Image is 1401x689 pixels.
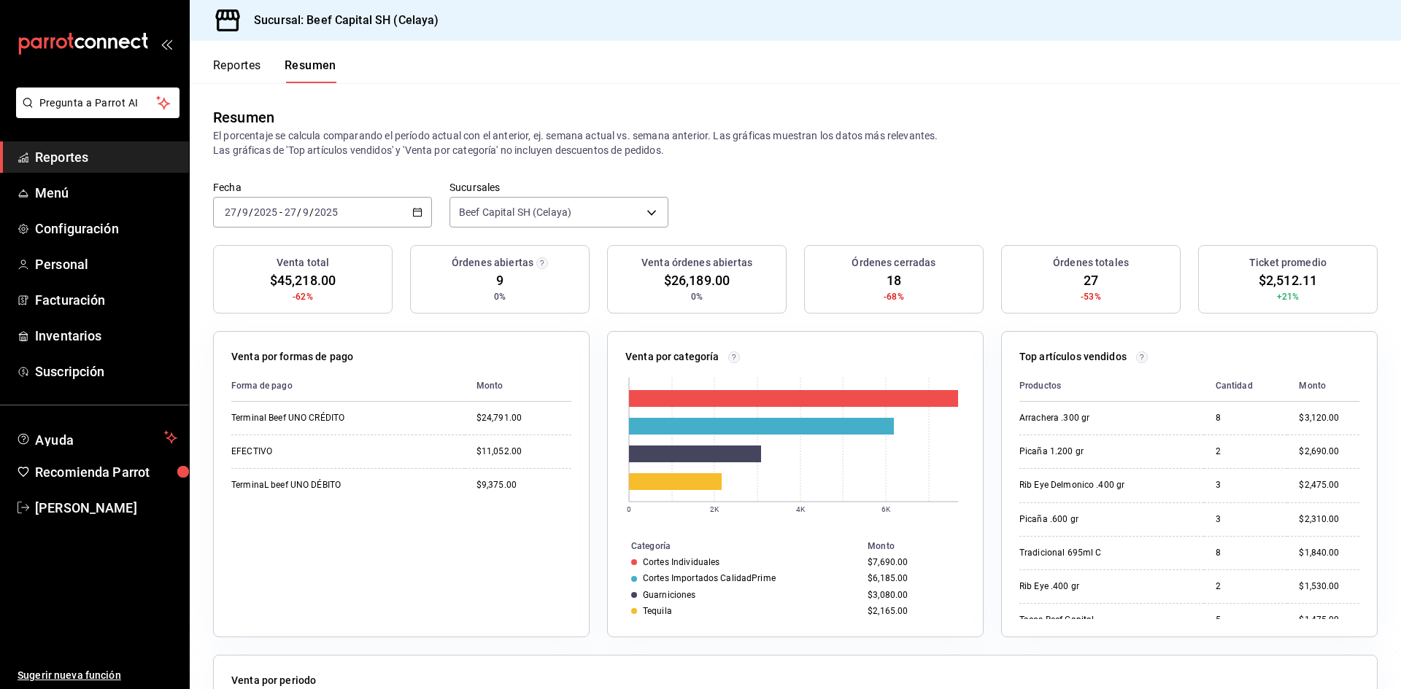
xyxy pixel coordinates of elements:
[608,538,862,554] th: Categoría
[1019,513,1165,526] div: Picaña .600 gr
[35,326,177,346] span: Inventarios
[285,58,336,83] button: Resumen
[465,370,571,402] th: Monto
[293,290,313,303] span: -62%
[1299,479,1359,491] div: $2,475.00
[35,362,177,381] span: Suscripción
[231,412,377,424] div: Terminal Beef UNO CRÉDITO
[1299,513,1359,526] div: $2,310.00
[213,58,336,83] div: navigation tabs
[641,255,752,270] h3: Venta órdenes abiertas
[459,205,571,219] span: Beef Capital SH (Celaya)
[16,87,180,118] button: Pregunta a Parrot AI
[643,557,719,567] div: Cortes Individuales
[231,479,377,491] div: TerminaL beef UNO DÉBITO
[1277,290,1300,303] span: +21%
[161,38,172,50] button: open_drawer_menu
[1204,370,1288,402] th: Cantidad
[18,668,177,683] span: Sugerir nueva función
[213,128,1378,157] p: El porcentaje se calcula comparando el período actual con el anterior, ej. semana actual vs. sema...
[1019,614,1165,626] div: Tacos Beef Capital
[35,498,177,518] span: [PERSON_NAME]
[242,206,249,218] input: --
[284,206,297,218] input: --
[1299,580,1359,593] div: $1,530.00
[881,505,891,513] text: 6K
[1299,614,1359,626] div: $1,475.00
[224,206,237,218] input: --
[302,206,309,218] input: --
[297,206,301,218] span: /
[862,538,983,554] th: Monto
[625,349,719,365] p: Venta por categoría
[35,290,177,310] span: Facturación
[35,183,177,203] span: Menú
[1249,255,1327,270] h3: Ticket promedio
[1216,445,1276,458] div: 2
[35,429,158,446] span: Ayuda
[796,505,806,513] text: 4K
[231,370,465,402] th: Forma de pago
[496,270,503,290] span: 9
[1081,290,1101,303] span: -53%
[277,255,329,270] h3: Venta total
[643,606,672,616] div: Tequila
[476,412,571,424] div: $24,791.00
[868,573,960,583] div: $6,185.00
[1216,412,1276,424] div: 8
[242,12,439,29] h3: Sucursal: Beef Capital SH (Celaya)
[1019,349,1127,365] p: Top artículos vendidos
[1299,445,1359,458] div: $2,690.00
[884,290,904,303] span: -68%
[452,255,533,270] h3: Órdenes abiertas
[35,462,177,482] span: Recomienda Parrot
[1216,614,1276,626] div: 5
[270,270,336,290] span: $45,218.00
[231,673,316,688] p: Venta por periodo
[476,479,571,491] div: $9,375.00
[852,255,935,270] h3: Órdenes cerradas
[1216,547,1276,559] div: 8
[1019,445,1165,458] div: Picaña 1.200 gr
[1287,370,1359,402] th: Monto
[1259,270,1317,290] span: $2,512.11
[314,206,339,218] input: ----
[887,270,901,290] span: 18
[237,206,242,218] span: /
[1019,547,1165,559] div: Tradicional 695ml C
[664,270,730,290] span: $26,189.00
[35,219,177,238] span: Configuración
[494,290,506,303] span: 0%
[213,106,274,128] div: Resumen
[449,182,668,192] label: Sucursales
[253,206,278,218] input: ----
[1216,479,1276,491] div: 3
[1053,255,1129,270] h3: Órdenes totales
[231,349,353,365] p: Venta por formas de pago
[213,58,261,83] button: Reportes
[1019,370,1204,402] th: Productos
[279,206,282,218] span: -
[231,445,377,458] div: EFECTIVO
[1299,547,1359,559] div: $1,840.00
[10,106,180,121] a: Pregunta a Parrot AI
[1299,412,1359,424] div: $3,120.00
[643,573,776,583] div: Cortes Importados CalidadPrime
[1216,513,1276,526] div: 3
[1019,412,1165,424] div: Arrachera .300 gr
[1019,580,1165,593] div: Rib Eye .400 gr
[35,254,177,274] span: Personal
[1084,270,1098,290] span: 27
[1216,580,1276,593] div: 2
[213,182,432,192] label: Fecha
[627,505,631,513] text: 0
[710,505,719,513] text: 2K
[476,445,571,458] div: $11,052.00
[1019,479,1165,491] div: Rib Eye Delmonico .400 gr
[868,590,960,600] div: $3,080.00
[35,147,177,167] span: Reportes
[691,290,703,303] span: 0%
[39,96,157,111] span: Pregunta a Parrot AI
[868,557,960,567] div: $7,690.00
[249,206,253,218] span: /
